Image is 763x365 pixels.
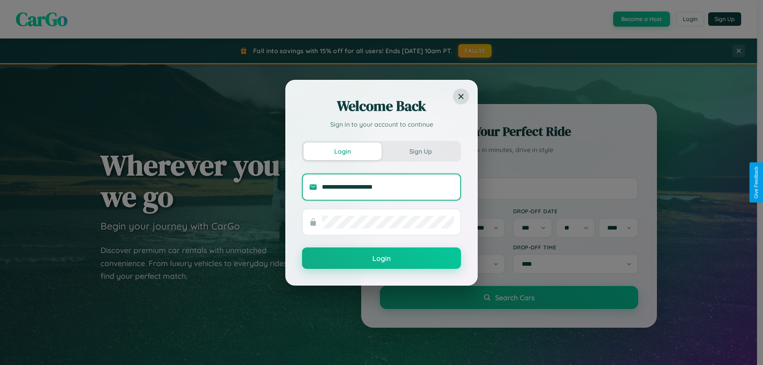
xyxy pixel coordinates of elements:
[302,120,461,129] p: Sign in to your account to continue
[304,143,381,160] button: Login
[302,97,461,116] h2: Welcome Back
[753,166,759,199] div: Give Feedback
[381,143,459,160] button: Sign Up
[302,247,461,269] button: Login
